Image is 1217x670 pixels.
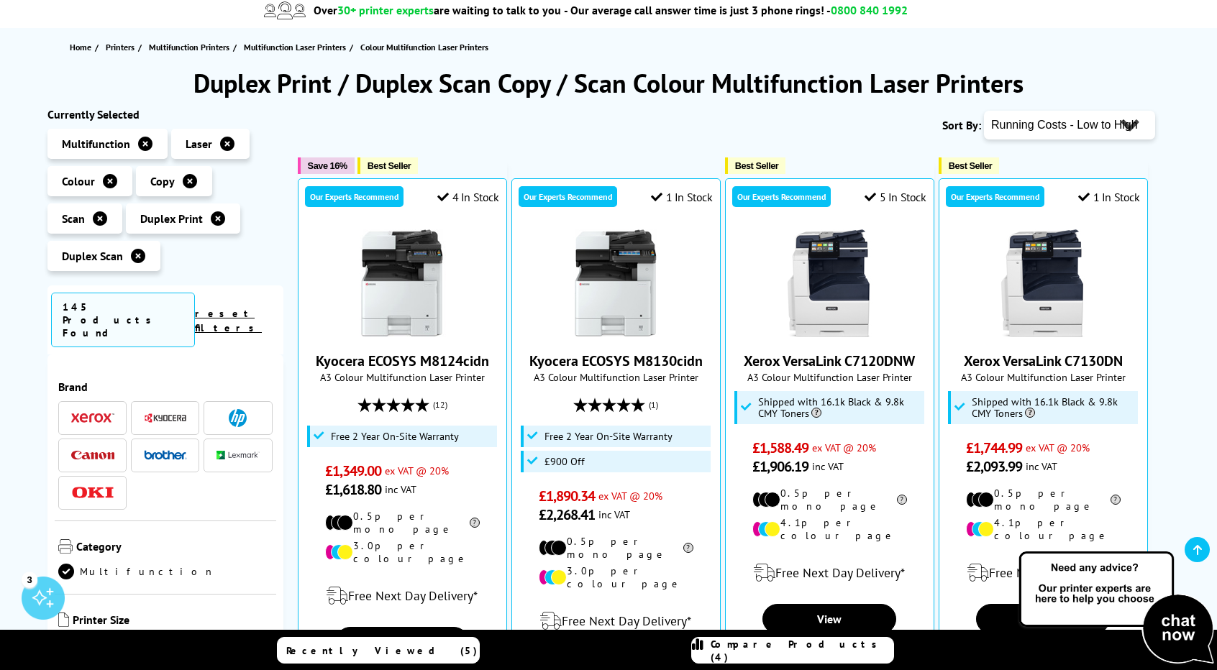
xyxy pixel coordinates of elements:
[544,431,673,442] span: Free 2 Year On-Site Warranty
[385,482,416,496] span: inc VAT
[976,604,1110,634] a: View
[325,539,480,565] li: 3.0p per colour page
[71,409,114,427] a: Xerox
[71,487,114,499] img: OKI
[216,451,260,459] img: Lexmark
[150,174,175,188] span: Copy
[564,3,908,17] span: - Our average call answer time is just 3 phone rings! -
[348,326,456,340] a: Kyocera ECOSYS M8124cidn
[711,638,893,664] span: Compare Products (4)
[733,553,926,593] div: modal_delivery
[325,462,382,480] span: £1,349.00
[144,446,187,464] a: Brother
[244,40,346,55] span: Multifunction Laser Printers
[562,326,670,340] a: Kyocera ECOSYS M8130cidn
[598,489,662,502] span: ex VAT @ 20%
[149,40,233,55] a: Multifunction Printers
[598,508,630,521] span: inc VAT
[964,352,1123,370] a: Xerox VersaLink C7130DN
[306,370,499,384] span: A3 Colour Multifunction Laser Printer
[331,431,459,442] span: Free 2 Year On-Site Warranty
[947,370,1140,384] span: A3 Colour Multifunction Laser Printer
[732,186,831,207] div: Our Experts Recommend
[539,487,596,505] span: £1,890.34
[725,157,786,174] button: Best Seller
[519,601,713,641] div: modal_delivery
[47,107,283,121] div: Currently Selected
[368,160,411,171] span: Best Seller
[758,396,921,419] span: Shipped with 16.1k Black & 9.8k CMY Toners
[144,409,187,427] a: Kyocera
[357,157,419,174] button: Best Seller
[775,326,883,340] a: Xerox VersaLink C7120DNW
[1078,190,1140,204] div: 1 In Stock
[539,535,693,561] li: 0.5p per mono page
[966,487,1121,513] li: 0.5p per mono page
[966,457,1023,476] span: £2,093.99
[989,229,1097,337] img: Xerox VersaLink C7130DN
[335,627,469,657] a: View
[831,3,908,17] span: 0800 840 1992
[385,464,449,477] span: ex VAT @ 20%
[752,457,809,476] span: £1,906.19
[58,564,215,579] a: Multifunction
[735,160,779,171] span: Best Seller
[51,293,195,347] span: 145 Products Found
[58,539,73,554] img: Category
[752,516,907,542] li: 4.1p per colour page
[539,505,596,524] span: £2,268.41
[752,439,809,457] span: £1,588.49
[1026,459,1057,473] span: inc VAT
[216,409,260,427] a: HP
[972,396,1134,419] span: Shipped with 16.1k Black & 9.8k CMY Toners
[775,229,883,337] img: Xerox VersaLink C7120DNW
[71,413,114,423] img: Xerox
[62,137,130,151] span: Multifunction
[966,439,1023,457] span: £1,744.99
[865,190,926,204] div: 5 In Stock
[216,446,260,464] a: Lexmark
[186,137,212,151] span: Laser
[73,612,273,630] span: Printer Size
[71,451,114,460] img: Canon
[947,553,1140,593] div: modal_delivery
[229,409,247,427] img: HP
[195,307,262,334] a: reset filters
[144,450,187,460] img: Brother
[149,40,229,55] span: Multifunction Printers
[305,186,404,207] div: Our Experts Recommend
[360,42,488,52] span: Colour Multifunction Laser Printers
[70,40,95,55] a: Home
[539,564,693,590] li: 3.0p per colour page
[752,487,907,513] li: 0.5p per mono page
[812,459,844,473] span: inc VAT
[140,211,203,226] span: Duplex Print
[1016,549,1217,667] img: Open Live Chat window
[348,229,456,337] img: Kyocera ECOSYS M8124cidn
[744,352,915,370] a: Xerox VersaLink C7120DNW
[946,186,1044,207] div: Our Experts Recommend
[71,484,114,502] a: OKI
[529,352,703,370] a: Kyocera ECOSYS M8130cidn
[325,480,382,499] span: £1,618.80
[58,380,273,394] span: Brand
[437,190,499,204] div: 4 In Stock
[691,637,894,664] a: Compare Products (4)
[286,644,478,657] span: Recently Viewed (5)
[277,637,480,664] a: Recently Viewed (5)
[298,157,355,174] button: Save 16%
[649,391,658,418] span: (1)
[562,229,670,337] img: Kyocera ECOSYS M8130cidn
[733,370,926,384] span: A3 Colour Multifunction Laser Printer
[144,413,187,423] img: Kyocera
[316,352,489,370] a: Kyocera ECOSYS M8124cidn
[47,66,1170,100] h1: Duplex Print / Duplex Scan Copy / Scan Colour Multifunction Laser Printers
[337,3,434,17] span: 30+ printer experts
[812,441,876,454] span: ex VAT @ 20%
[22,572,37,587] div: 3
[519,370,713,384] span: A3 Colour Multifunction Laser Printer
[306,576,499,616] div: modal_delivery
[544,456,585,467] span: £900 Off
[762,604,896,634] a: View
[966,516,1121,542] li: 4.1p per colour page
